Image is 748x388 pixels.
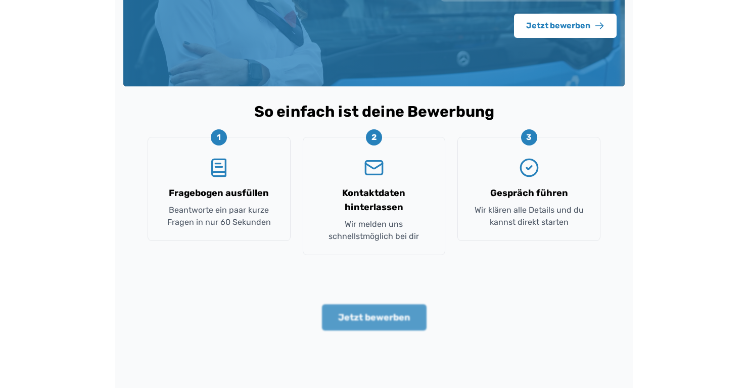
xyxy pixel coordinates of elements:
svg: CircleCheck [519,158,539,178]
button: Jetzt bewerben [514,14,617,38]
h3: Fragebogen ausfüllen [169,186,269,200]
h3: Gespräch führen [490,186,568,200]
p: Wir klären alle Details und du kannst direkt starten [470,204,588,228]
div: 1 [211,129,227,145]
div: 2 [366,129,382,145]
button: Jetzt bewerben [322,304,427,330]
svg: BookText [209,158,229,178]
p: Wir melden uns schnellstmöglich bei dir [315,218,433,243]
div: 3 [521,129,537,145]
h2: So einfach ist deine Bewerbung [131,103,617,121]
p: Beantworte ein paar kurze Fragen in nur 60 Sekunden [160,204,278,228]
h3: Kontaktdaten hinterlassen [315,186,433,214]
svg: Mail [364,158,384,178]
